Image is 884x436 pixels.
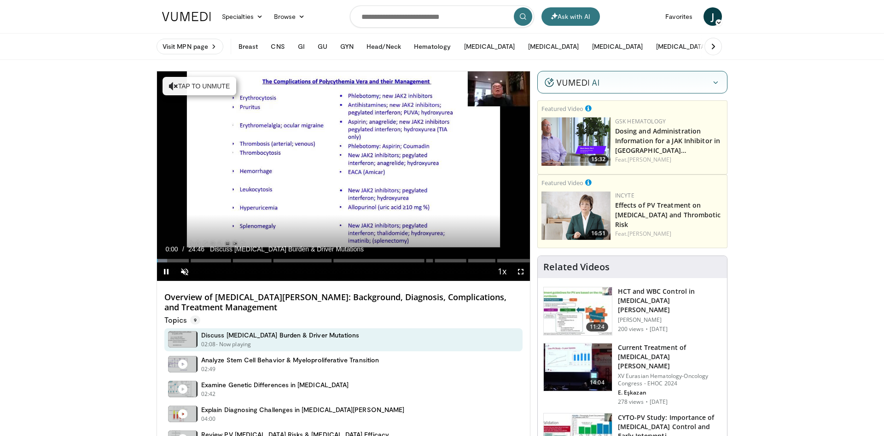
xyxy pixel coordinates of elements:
p: 04:00 [201,415,216,423]
a: J [704,7,722,26]
div: Feat. [615,230,723,238]
p: Topics [164,315,200,325]
img: vumedi-ai-logo.v2.svg [545,78,599,87]
button: Pause [157,262,175,281]
input: Search topics, interventions [350,6,534,28]
button: Fullscreen [512,262,530,281]
div: · [646,398,648,406]
a: [PERSON_NAME] [628,230,671,238]
p: E. Eşkazan [618,389,721,396]
a: Browse [268,7,311,26]
span: 11:24 [586,322,608,331]
span: 9 [190,315,200,325]
p: 02:08 [201,340,216,349]
button: [MEDICAL_DATA] [459,37,521,56]
a: Favorites [660,7,698,26]
h3: HCT and WBC Control in [MEDICAL_DATA][PERSON_NAME] [618,287,721,314]
button: GU [312,37,333,56]
img: 264f346d-7ae5-47aa-9664-08df8040c5ea.150x105_q85_crop-smart_upscale.jpg [544,343,612,391]
div: · [646,326,648,333]
h4: Examine Genetic Differences in [MEDICAL_DATA] [201,381,349,389]
img: d87faa72-4e92-4a7a-bc57-4b4514b4505e.png.150x105_q85_crop-smart_upscale.png [541,192,611,240]
h3: Current Treatment of [MEDICAL_DATA][PERSON_NAME] [618,343,721,371]
button: [MEDICAL_DATA] [651,37,713,56]
button: GI [292,37,310,56]
button: [MEDICAL_DATA] [587,37,649,56]
p: [DATE] [650,398,668,406]
h4: Analyze Stem Cell Behavior & Myeloproliferative Transition [201,356,379,364]
a: Dosing and Administration Information for a JAK Inhibitor in [GEOGRAPHIC_DATA]… [615,127,720,155]
button: Hematology [408,37,457,56]
img: 5a2b5ee3-531c-4502-801b-b780821cd012.png.150x105_q85_crop-smart_upscale.png [541,117,611,166]
button: Unmute [175,262,194,281]
p: [DATE] [650,326,668,333]
h4: Discuss [MEDICAL_DATA] Burden & Driver Mutations [201,331,359,339]
small: Featured Video [541,105,583,113]
button: Playback Rate [493,262,512,281]
button: CNS [265,37,290,56]
span: 24:46 [188,245,204,253]
p: 02:49 [201,365,216,373]
p: XV Eurasian Hematology-Oncology Congress - EHOC 2024 [618,372,721,387]
p: [PERSON_NAME] [618,316,721,324]
button: Tap to unmute [163,77,236,95]
video-js: Video Player [157,71,530,281]
div: Progress Bar [157,259,530,262]
img: VuMedi Logo [162,12,211,21]
small: Featured Video [541,179,583,187]
a: Specialties [216,7,268,26]
span: Discuss [MEDICAL_DATA] Burden & Driver Mutations [210,245,364,253]
a: 16:51 [541,192,611,240]
div: Feat. [615,156,723,164]
p: - Now playing [216,340,251,349]
h4: Overview of [MEDICAL_DATA][PERSON_NAME]: Background, Diagnosis, Complications, and Treatment Mana... [164,292,523,312]
button: GYN [335,37,359,56]
p: 278 views [618,398,644,406]
span: 0:00 [165,245,178,253]
h4: Explain Diagnosing Challenges in [MEDICAL_DATA][PERSON_NAME] [201,406,404,414]
a: [PERSON_NAME] [628,156,671,163]
span: 16:51 [588,229,608,238]
button: Ask with AI [541,7,600,26]
button: Head/Neck [361,37,407,56]
button: [MEDICAL_DATA] [523,37,585,56]
span: 14:04 [586,378,608,387]
span: / [182,245,184,253]
p: 02:42 [201,390,216,398]
a: Effects of PV Treatment on [MEDICAL_DATA] and Thrombotic Risk [615,201,721,229]
p: 200 views [618,326,644,333]
h4: Related Videos [543,262,610,273]
a: Incyte [615,192,634,199]
a: GSK Hematology [615,117,666,125]
span: 15:32 [588,155,608,163]
img: 0dce4d6f-20d6-4699-bdb2-ff678d4a5c89.150x105_q85_crop-smart_upscale.jpg [544,287,612,335]
a: 11:24 HCT and WBC Control in [MEDICAL_DATA][PERSON_NAME] [PERSON_NAME] 200 views · [DATE] [543,287,721,336]
a: Visit MPN page [157,39,223,54]
button: Breast [233,37,263,56]
a: 15:32 [541,117,611,166]
a: 14:04 Current Treatment of [MEDICAL_DATA][PERSON_NAME] XV Eurasian Hematology-Oncology Congress -... [543,343,721,406]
